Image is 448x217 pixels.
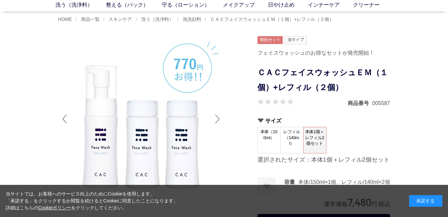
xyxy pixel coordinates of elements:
img: 泡タイプ [285,36,307,44]
dd: 005587 [372,100,390,107]
a: スキンケア [107,17,132,22]
a: インナーケア [308,1,353,9]
a: 整える（パック） [106,1,162,9]
span: レフィル（140ml） [281,127,303,148]
li: 〉 [75,16,101,23]
a: お気に入りに登録する [257,177,276,195]
a: 洗う（洗浄料） [140,17,174,22]
div: 当サイトでは、お客様へのサービス向上のためにCookieを使用します。 「承諾する」をクリックするか閲覧を続けるとCookieに同意したことになります。 詳細はこちらの をクリックしてください。 [6,190,178,211]
a: 商品一覧 [80,17,100,22]
span: ＣＡＣフェイスウォッシュＥＭ（１個）+レフィル（２個） [210,17,334,22]
span: 商品一覧 [81,17,100,22]
span: 泡洗顔料 [183,17,201,22]
img: 特別セット [257,36,283,44]
dt: 商品番号 [348,100,372,107]
a: クリーナー [353,1,393,9]
div: フェイスウォッシュのお得なセットが発売開始！ [257,47,390,59]
a: HOME [58,17,72,22]
li: 〉 [103,16,134,23]
span: 本体（150ml） [258,127,280,146]
a: 守る（ローション） [162,1,223,9]
a: ＣＡＣフェイスウォッシュＥＭ（１個）+レフィル（２個） [209,17,334,22]
a: 泡洗顔料 [181,17,201,22]
li: 〉 [177,16,203,23]
h1: ＣＡＣフェイスウォッシュＥＭ（１個）+レフィル（２個） [257,65,390,95]
a: メイクアップ [223,1,268,9]
span: スキンケア [109,17,132,22]
span: 本体1個＋レフィル2個セット [304,127,326,148]
div: 承諾する [409,195,442,207]
a: Cookieポリシー [38,205,71,210]
span: 洗う（洗浄料） [141,17,174,22]
img: ＣＡＣフェイスウォッシュＥＭ（１個）+レフィル（２個） 本体1個＋レフィル2個セット [58,36,224,202]
div: 選択されたサイズ：本体1個＋レフィル2個セット [257,156,390,164]
dd: 本体/150ml×1個、レフィル/140ml×2個 [298,179,390,186]
li: 〉 [135,16,175,23]
dt: 容量 [284,179,298,186]
a: 日やけ止め [268,1,308,9]
li: 〉 [204,16,335,23]
a: 洗う（洗浄料） [55,1,106,9]
h2: サイズ [257,117,390,124]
